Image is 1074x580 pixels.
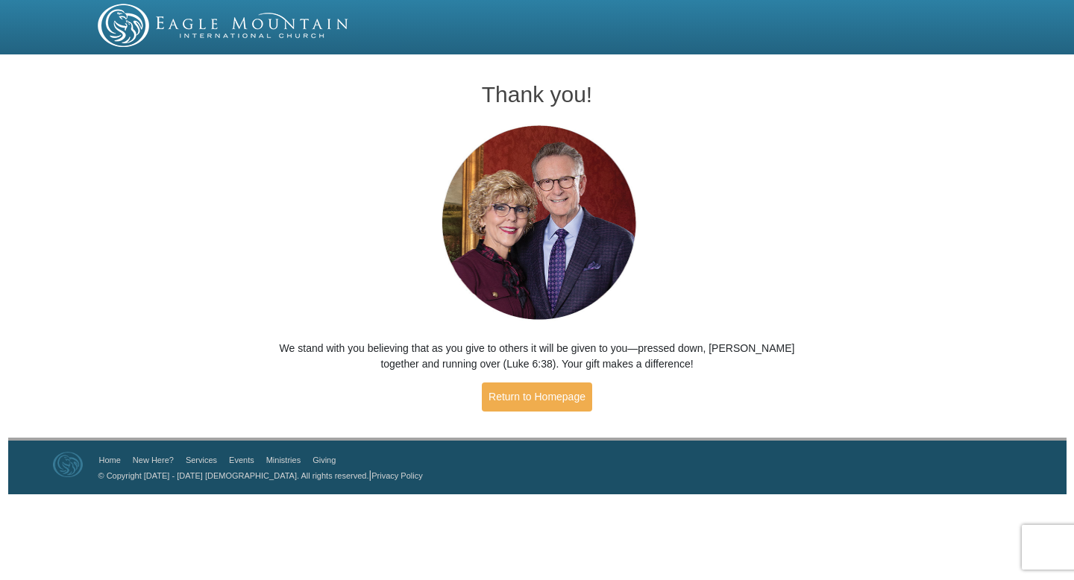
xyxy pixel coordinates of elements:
img: EMIC [98,4,350,47]
p: We stand with you believing that as you give to others it will be given to you—pressed down, [PER... [277,341,798,372]
a: Services [186,456,217,464]
p: | [93,467,423,483]
img: Eagle Mountain International Church [53,452,83,477]
h1: Thank you! [277,82,798,107]
a: © Copyright [DATE] - [DATE] [DEMOGRAPHIC_DATA]. All rights reserved. [98,471,369,480]
a: Events [229,456,254,464]
a: Return to Homepage [482,382,592,412]
a: Giving [313,456,336,464]
a: New Here? [133,456,174,464]
a: Privacy Policy [371,471,422,480]
img: Pastors George and Terri Pearsons [427,121,647,326]
a: Ministries [266,456,301,464]
a: Home [99,456,121,464]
